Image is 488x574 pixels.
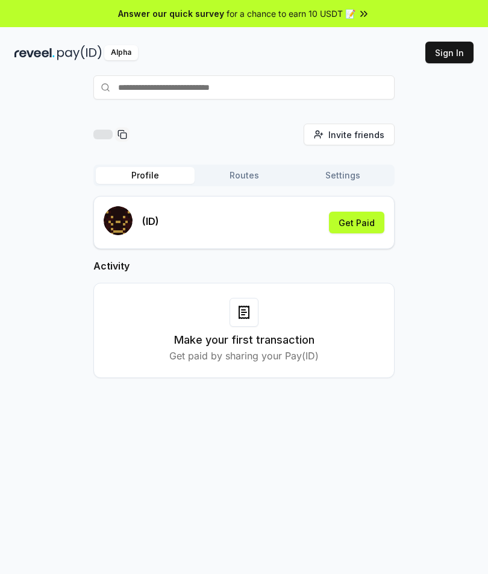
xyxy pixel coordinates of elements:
span: for a chance to earn 10 USDT 📝 [227,7,355,20]
h3: Make your first transaction [174,332,314,348]
button: Settings [293,167,392,184]
button: Invite friends [304,124,395,145]
button: Routes [195,167,293,184]
button: Sign In [425,42,474,63]
h2: Activity [93,259,395,273]
span: Answer our quick survey [118,7,224,20]
div: Alpha [104,45,138,60]
button: Get Paid [329,212,384,233]
img: reveel_dark [14,45,55,60]
img: pay_id [57,45,102,60]
p: (ID) [142,214,159,229]
button: Profile [96,167,195,184]
p: Get paid by sharing your Pay(ID) [169,348,319,363]
span: Invite friends [328,128,384,141]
